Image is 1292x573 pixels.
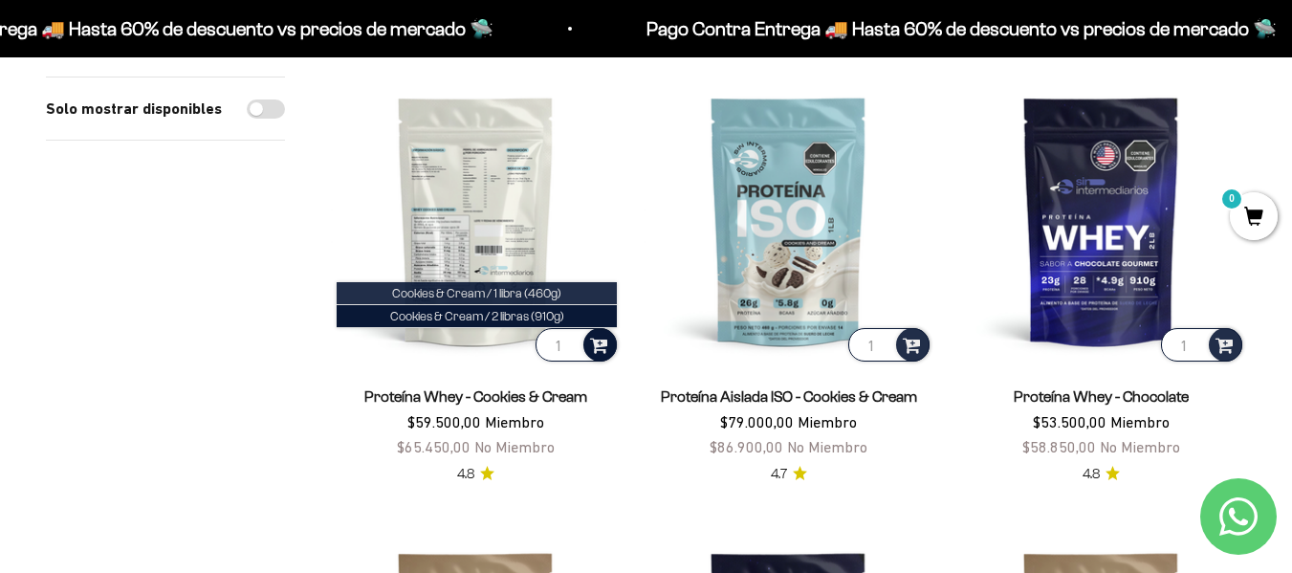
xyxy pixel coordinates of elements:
[1110,413,1170,430] span: Miembro
[1083,464,1120,485] a: 4.84.8 de 5.0 estrellas
[1083,464,1100,485] span: 4.8
[771,464,787,485] span: 4.7
[1033,413,1106,430] span: $53.500,00
[457,464,494,485] a: 4.84.8 de 5.0 estrellas
[661,388,917,405] a: Proteína Aislada ISO - Cookies & Cream
[798,413,857,430] span: Miembro
[710,438,783,455] span: $86.900,00
[643,13,1273,44] p: Pago Contra Entrega 🚚 Hasta 60% de descuento vs precios de mercado 🛸
[1220,187,1243,210] mark: 0
[1022,438,1096,455] span: $58.850,00
[771,464,807,485] a: 4.74.7 de 5.0 estrellas
[474,438,555,455] span: No Miembro
[1230,208,1278,229] a: 0
[457,464,474,485] span: 4.8
[787,438,867,455] span: No Miembro
[1014,388,1189,405] a: Proteína Whey - Chocolate
[397,438,471,455] span: $65.450,00
[1100,438,1180,455] span: No Miembro
[485,413,544,430] span: Miembro
[364,388,587,405] a: Proteína Whey - Cookies & Cream
[46,97,222,121] label: Solo mostrar disponibles
[390,309,564,323] span: Cookies & Cream / 2 libras (910g)
[407,413,481,430] span: $59.500,00
[331,76,621,365] img: Proteína Whey - Cookies & Cream
[392,286,561,300] span: Cookies & Cream / 1 libra (460g)
[720,413,794,430] span: $79.000,00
